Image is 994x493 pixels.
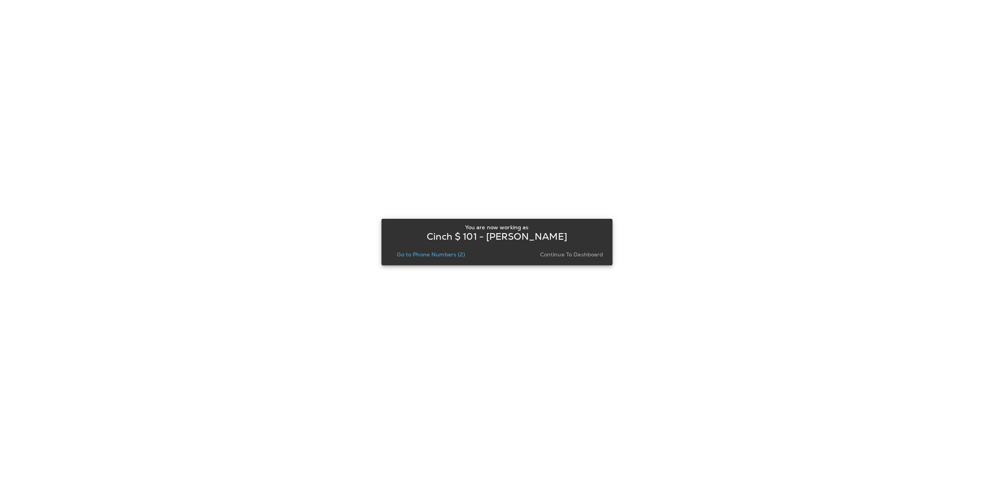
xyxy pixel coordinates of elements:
[397,251,465,258] p: Go to Phone Numbers (2)
[427,234,567,240] p: Cinch $ 101 - [PERSON_NAME]
[394,249,468,260] button: Go to Phone Numbers (2)
[537,249,606,260] button: Continue to Dashboard
[540,251,603,258] p: Continue to Dashboard
[465,224,528,230] p: You are now working as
